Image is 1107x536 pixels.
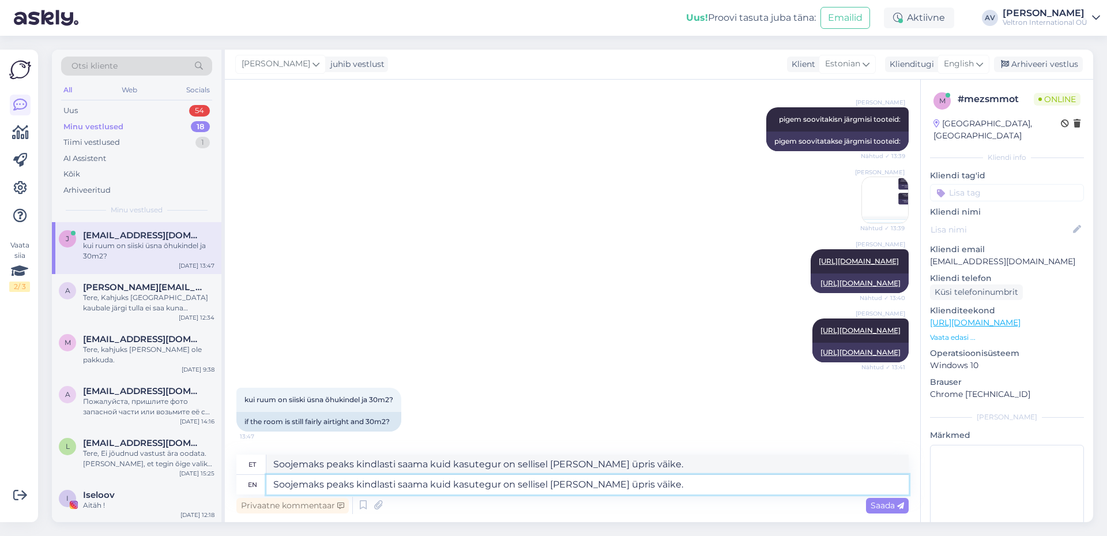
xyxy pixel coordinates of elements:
[930,388,1084,400] p: Chrome [TECHNICAL_ID]
[248,475,257,494] div: en
[242,58,310,70] span: [PERSON_NAME]
[820,326,901,335] a: [URL][DOMAIN_NAME]
[944,58,974,70] span: English
[861,363,905,372] span: Nähtud ✓ 13:41
[862,177,908,223] img: Attachment
[930,429,1084,441] p: Märkmed
[248,455,256,474] div: et
[61,83,74,98] div: All
[66,442,70,451] span: l
[994,57,1083,72] div: Arhiveeri vestlus
[189,105,210,117] div: 54
[83,438,203,448] span: lepiktaavi@hotmail.com
[930,376,1084,388] p: Brauser
[885,58,934,70] div: Klienditugi
[179,469,214,478] div: [DATE] 15:25
[83,282,203,293] span: andres.kilk@tari.ee
[931,223,1071,236] input: Lisa nimi
[930,152,1084,163] div: Kliendi info
[930,284,1023,300] div: Küsi telefoninumbrit
[860,224,905,233] span: Nähtud ✓ 13:39
[861,152,905,160] span: Nähtud ✓ 13:39
[930,243,1084,256] p: Kliendi email
[939,96,946,105] span: m
[63,168,80,180] div: Kõik
[83,293,214,313] div: Tere, Kahjuks [GEOGRAPHIC_DATA] kaubale järgi tulla ei saa kuna Veltekspert asub ainult [GEOGRAPH...
[856,240,905,249] span: [PERSON_NAME]
[860,294,905,302] span: Nähtud ✓ 13:40
[184,83,212,98] div: Socials
[83,241,214,261] div: kui ruum on siiski üsna õhukindel ja 30m2?
[856,98,905,107] span: [PERSON_NAME]
[958,92,1034,106] div: # mezsmmot
[63,153,106,164] div: AI Assistent
[179,261,214,270] div: [DATE] 13:47
[182,365,214,374] div: [DATE] 9:38
[930,412,1084,422] div: [PERSON_NAME]
[65,338,71,347] span: m
[65,390,70,399] span: a
[179,313,214,322] div: [DATE] 12:34
[63,137,120,148] div: Tiimi vestlused
[820,348,901,357] a: [URL][DOMAIN_NAME]
[180,417,214,426] div: [DATE] 14:16
[982,10,998,26] div: AV
[195,137,210,148] div: 1
[244,395,393,404] span: kui ruum on siiski üsna õhukindel ja 30m2?
[63,121,123,133] div: Minu vestlused
[820,7,870,29] button: Emailid
[83,230,203,241] span: jaune.riim@gmail.com
[266,475,909,494] textarea: Soojemaks peaks kindlasti saama kuid kasutegur on sellisel [PERSON_NAME] üpris väike.
[1003,9,1087,18] div: [PERSON_NAME]
[180,511,214,519] div: [DATE] 12:18
[71,60,118,72] span: Otsi kliente
[819,257,899,265] a: [URL][DOMAIN_NAME]
[66,234,69,243] span: j
[930,305,1084,317] p: Klienditeekond
[930,206,1084,218] p: Kliendi nimi
[825,58,860,70] span: Estonian
[266,455,909,474] textarea: Soojemaks peaks kindlasti saama kuid kasutegur on sellisel [PERSON_NAME] üpris väike.
[686,11,816,25] div: Proovi tasuta juba täna:
[63,185,111,196] div: Arhiveeritud
[240,432,283,441] span: 13:47
[930,170,1084,182] p: Kliendi tag'id
[191,121,210,133] div: 18
[83,386,203,396] span: aleks506001@rambler.ru
[884,8,954,28] div: Aktiivne
[1003,18,1087,27] div: Veltron International OÜ
[930,184,1084,201] input: Lisa tag
[236,412,401,432] div: if the room is still fairly airtight and 30m2?
[930,332,1084,343] p: Vaata edasi ...
[787,58,815,70] div: Klient
[9,59,31,81] img: Askly Logo
[83,448,214,469] div: Tere, Ei jõudnud vastust ära oodata. [PERSON_NAME], et tegin õige valiku :) Mul vennal on midagi ...
[9,282,30,292] div: 2 / 3
[9,240,30,292] div: Vaata siia
[930,347,1084,359] p: Operatsioonisüsteem
[779,115,901,123] span: pigem soovitakisn järgmisi tooteid:
[236,498,349,513] div: Privaatne kommentaar
[933,118,1061,142] div: [GEOGRAPHIC_DATA], [GEOGRAPHIC_DATA]
[766,132,909,151] div: pigem soovitatakse järgmisi tooteid:
[871,500,904,511] span: Saada
[1003,9,1100,27] a: [PERSON_NAME]Veltron International OÜ
[856,309,905,318] span: [PERSON_NAME]
[855,168,905,177] span: [PERSON_NAME]
[119,83,140,98] div: Web
[65,286,70,295] span: a
[83,500,214,511] div: Aitäh !
[1034,93,1080,106] span: Online
[83,344,214,365] div: Tere, kahjuks [PERSON_NAME] ole pakkuda.
[686,12,708,23] b: Uus!
[930,272,1084,284] p: Kliendi telefon
[63,105,78,117] div: Uus
[820,279,901,287] a: [URL][DOMAIN_NAME]
[326,58,385,70] div: juhib vestlust
[83,334,203,344] span: mall.tamm@mail.ee
[66,494,69,503] span: I
[83,490,115,500] span: Iseloov
[930,359,1084,372] p: Windows 10
[83,396,214,417] div: Пожалуйста, пришлите фото запасной части или возьмите её с собой.
[111,205,163,215] span: Minu vestlused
